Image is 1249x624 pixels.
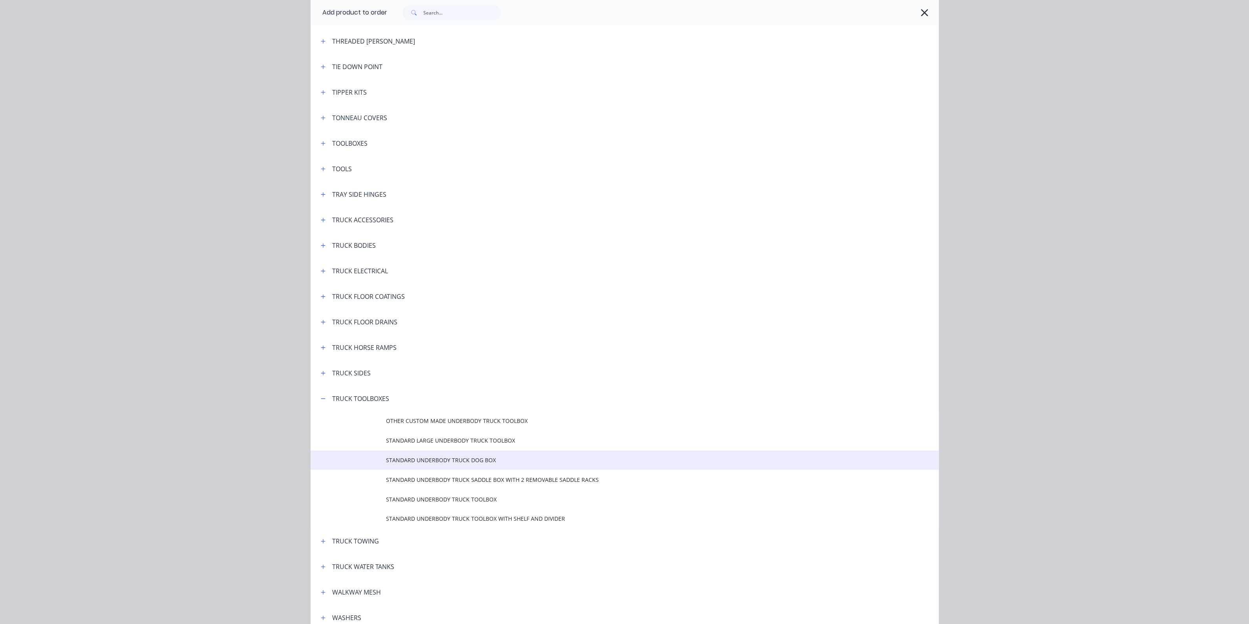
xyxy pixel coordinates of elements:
span: STANDARD UNDERBODY TRUCK SADDLE BOX WITH 2 REMOVABLE SADDLE RACKS [386,476,828,484]
div: TOOLBOXES [332,139,368,148]
div: WASHERS [332,613,361,622]
div: TIE DOWN POINT [332,62,382,71]
span: OTHER CUSTOM MADE UNDERBODY TRUCK TOOLBOX [386,417,828,425]
div: TRUCK ELECTRICAL [332,266,388,276]
span: STANDARD UNDERBODY TRUCK TOOLBOX [386,495,828,503]
div: WALKWAY MESH [332,587,381,597]
div: TIPPER KITS [332,88,367,97]
div: TRAY SIDE HINGES [332,190,386,199]
span: STANDARD LARGE UNDERBODY TRUCK TOOLBOX [386,436,828,445]
div: TRUCK FLOOR COATINGS [332,292,405,301]
div: TRUCK SIDES [332,368,371,378]
span: STANDARD UNDERBODY TRUCK TOOLBOX WITH SHELF AND DIVIDER [386,514,828,523]
div: TRUCK TOWING [332,536,379,546]
div: TRUCK BODIES [332,241,376,250]
div: TOOLS [332,164,352,174]
span: STANDARD UNDERBODY TRUCK DOG BOX [386,456,828,464]
div: TRUCK FLOOR DRAINS [332,317,397,327]
input: Search... [423,5,501,20]
div: TRUCK TOOLBOXES [332,394,389,403]
div: TRUCK ACCESSORIES [332,215,393,225]
div: TRUCK HORSE RAMPS [332,343,397,352]
div: THREADED [PERSON_NAME] [332,37,415,46]
div: TONNEAU COVERS [332,113,387,123]
div: TRUCK WATER TANKS [332,562,394,571]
